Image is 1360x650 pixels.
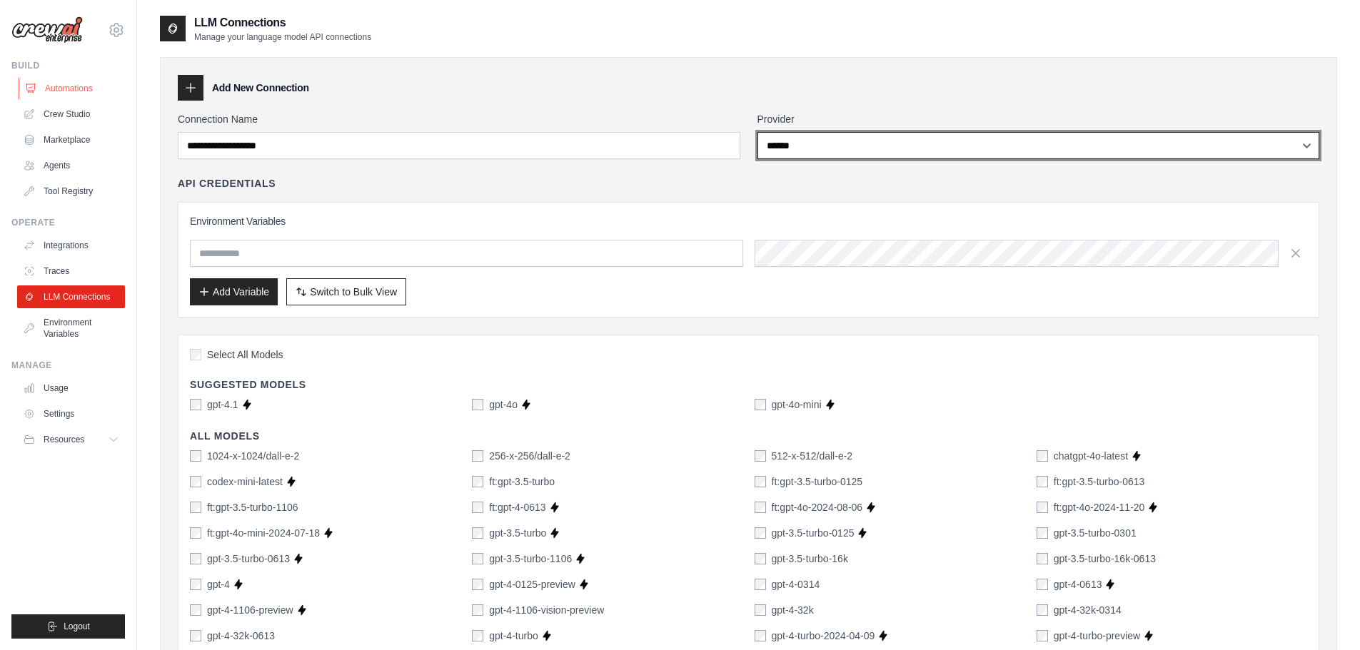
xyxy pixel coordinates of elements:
input: gpt-4-turbo-preview [1037,630,1048,641]
h4: All Models [190,429,1307,443]
a: Environment Variables [17,311,125,345]
input: 256-x-256/dall-e-2 [472,450,483,462]
input: codex-mini-latest [190,476,201,487]
img: Logo [11,16,83,44]
label: gpt-3.5-turbo-0613 [207,552,290,566]
label: gpt-4-1106-vision-preview [489,603,604,617]
label: Connection Name [178,112,740,126]
label: gpt-4-0314 [772,577,820,591]
a: Marketplace [17,128,125,151]
input: ft:gpt-4o-2024-08-06 [755,502,766,513]
input: gpt-4-turbo-2024-04-09 [755,630,766,641]
input: gpt-4-turbo [472,630,483,641]
label: ft:gpt-3.5-turbo [489,474,555,489]
label: gpt-4o [489,397,518,412]
input: ft:gpt-4o-mini-2024-07-18 [190,527,201,539]
label: gpt-4-0125-preview [489,577,575,591]
h2: LLM Connections [194,14,371,31]
input: gpt-4-32k-0314 [1037,604,1048,616]
label: ft:gpt-3.5-turbo-1106 [207,500,298,514]
label: gpt-3.5-turbo [489,526,546,540]
label: gpt-3.5-turbo-16k [772,552,848,566]
p: Manage your language model API connections [194,31,371,43]
label: gpt-4-1106-preview [207,603,293,617]
div: Build [11,60,125,71]
span: Switch to Bulk View [310,285,397,299]
label: gpt-3.5-turbo-1106 [489,552,572,566]
input: gpt-3.5-turbo-0125 [755,527,766,539]
label: ft:gpt-4o-2024-11-20 [1054,500,1145,514]
label: 256-x-256/dall-e-2 [489,449,570,463]
a: LLM Connections [17,285,125,308]
label: gpt-4-32k-0314 [1054,603,1122,617]
label: 1024-x-1024/dall-e-2 [207,449,299,463]
input: 1024-x-1024/dall-e-2 [190,450,201,462]
span: Logout [64,621,90,632]
a: Traces [17,260,125,283]
input: ft:gpt-4o-2024-11-20 [1037,502,1048,513]
input: gpt-3.5-turbo-16k-0613 [1037,553,1048,564]
label: gpt-4-turbo-preview [1054,629,1140,643]
a: Settings [17,402,125,425]
label: ft:gpt-3.5-turbo-0613 [1054,474,1145,489]
div: Operate [11,217,125,228]
a: Integrations [17,234,125,257]
a: Agents [17,154,125,177]
input: gpt-4-1106-preview [190,604,201,616]
input: gpt-4.1 [190,399,201,410]
label: gpt-4-0613 [1054,577,1102,591]
a: Automations [19,77,126,100]
h3: Add New Connection [212,81,309,95]
label: gpt-3.5-turbo-0301 [1054,526,1137,540]
label: ft:gpt-3.5-turbo-0125 [772,474,863,489]
label: ft:gpt-4o-2024-08-06 [772,500,863,514]
h3: Environment Variables [190,214,1307,228]
label: gpt-4o-mini [772,397,822,412]
input: gpt-4 [190,579,201,590]
button: Logout [11,614,125,639]
button: Add Variable [190,278,278,305]
input: gpt-3.5-turbo-0301 [1037,527,1048,539]
input: ft:gpt-4-0613 [472,502,483,513]
label: 512-x-512/dall-e-2 [772,449,853,463]
input: chatgpt-4o-latest [1037,450,1048,462]
button: Switch to Bulk View [286,278,406,305]
input: gpt-4o [472,399,483,410]
input: gpt-3.5-turbo-0613 [190,553,201,564]
label: codex-mini-latest [207,474,283,489]
input: gpt-4-1106-vision-preview [472,604,483,616]
input: ft:gpt-3.5-turbo-1106 [190,502,201,513]
label: gpt-4 [207,577,230,591]
label: chatgpt-4o-latest [1054,449,1128,463]
input: ft:gpt-3.5-turbo-0613 [1037,476,1048,487]
label: gpt-4.1 [207,397,238,412]
input: gpt-3.5-turbo-1106 [472,553,483,564]
label: ft:gpt-4-0613 [489,500,545,514]
a: Tool Registry [17,180,125,203]
h4: Suggested Models [190,377,1307,392]
input: Select All Models [190,349,201,360]
input: ft:gpt-3.5-turbo-0125 [755,476,766,487]
input: gpt-4-0613 [1037,579,1048,590]
label: Provider [757,112,1320,126]
label: gpt-4-32k-0613 [207,629,275,643]
span: Resources [44,434,84,445]
input: gpt-4-0125-preview [472,579,483,590]
input: gpt-4-32k [755,604,766,616]
a: Usage [17,377,125,400]
label: ft:gpt-4o-mini-2024-07-18 [207,526,320,540]
button: Resources [17,428,125,451]
label: gpt-4-turbo [489,629,538,643]
input: gpt-4-32k-0613 [190,630,201,641]
input: gpt-3.5-turbo-16k [755,553,766,564]
input: gpt-3.5-turbo [472,527,483,539]
span: Select All Models [207,347,283,362]
input: gpt-4o-mini [755,399,766,410]
label: gpt-4-turbo-2024-04-09 [772,629,875,643]
label: gpt-3.5-turbo-0125 [772,526,855,540]
label: gpt-3.5-turbo-16k-0613 [1054,552,1156,566]
div: Manage [11,360,125,371]
label: gpt-4-32k [772,603,814,617]
input: ft:gpt-3.5-turbo [472,476,483,487]
h4: API Credentials [178,176,276,191]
